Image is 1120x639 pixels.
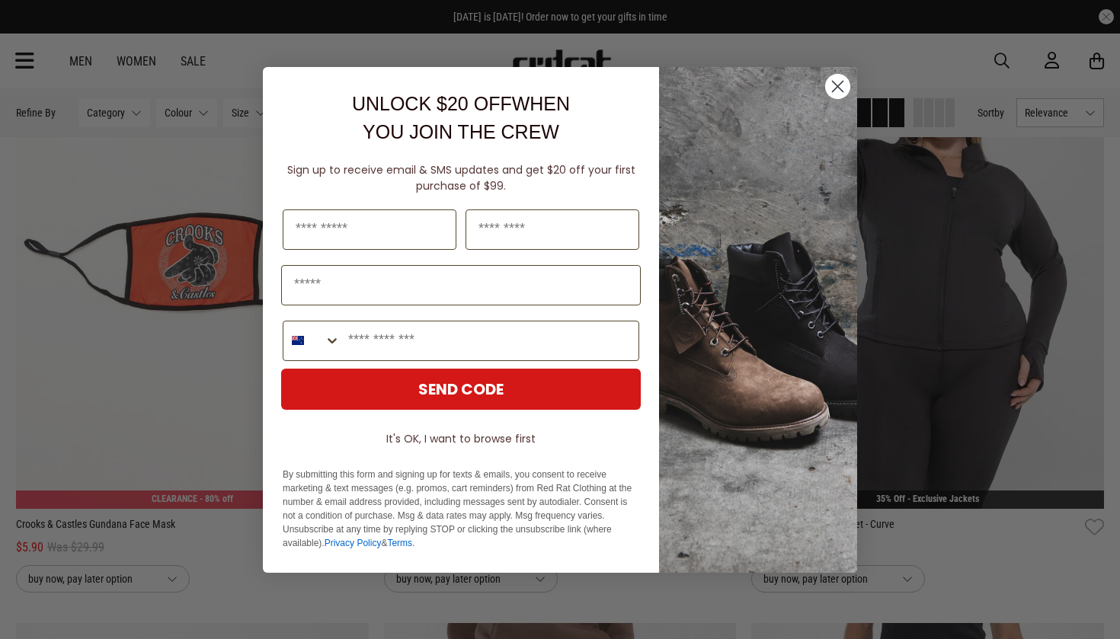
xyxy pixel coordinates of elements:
[363,121,559,142] span: YOU JOIN THE CREW
[281,369,641,410] button: SEND CODE
[387,538,412,548] a: Terms
[281,265,641,305] input: Email
[659,67,857,573] img: f7662613-148e-4c88-9575-6c6b5b55a647.jpeg
[512,93,570,114] span: WHEN
[283,321,341,360] button: Search Countries
[325,538,382,548] a: Privacy Policy
[12,6,58,52] button: Open LiveChat chat widget
[287,162,635,193] span: Sign up to receive email & SMS updates and get $20 off your first purchase of $99.
[352,93,512,114] span: UNLOCK $20 OFF
[281,425,641,452] button: It's OK, I want to browse first
[292,334,304,347] img: New Zealand
[283,468,639,550] p: By submitting this form and signing up for texts & emails, you consent to receive marketing & tex...
[824,73,851,100] button: Close dialog
[283,209,456,250] input: First Name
